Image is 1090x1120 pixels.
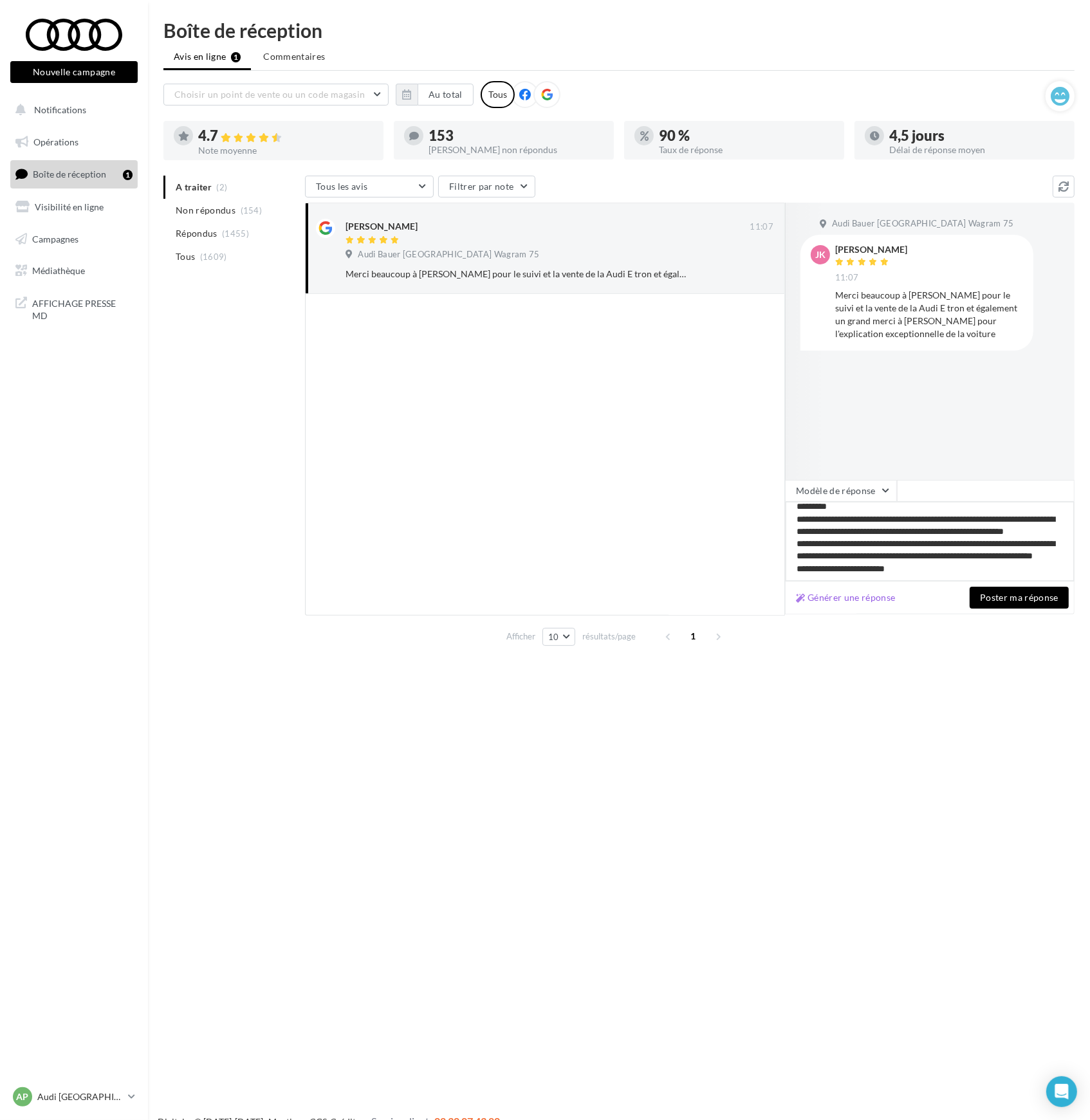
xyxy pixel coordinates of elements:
[835,245,907,254] div: [PERSON_NAME]
[263,50,325,63] span: Commentaires
[346,220,418,233] div: [PERSON_NAME]
[683,626,704,647] span: 1
[785,480,897,502] button: Modèle de réponse
[32,265,85,276] span: Médiathèque
[198,129,373,143] div: 4.7
[8,194,140,221] a: Visibilité en ligne
[8,257,140,284] a: Médiathèque
[815,248,826,261] span: JK
[970,587,1069,609] button: Poster ma réponse
[396,84,474,106] button: Au total
[750,221,773,233] span: 11:07
[8,96,135,124] button: Notifications
[32,295,133,322] span: AFFICHAGE PRESSE MD
[10,1085,138,1109] a: AP Audi [GEOGRAPHIC_DATA] 17
[176,204,236,217] span: Non répondus
[37,1090,123,1103] p: Audi [GEOGRAPHIC_DATA] 17
[889,129,1064,143] div: 4,5 jours
[429,145,604,154] div: [PERSON_NAME] non répondus
[582,630,636,643] span: résultats/page
[241,205,263,216] span: (154)
[176,227,217,240] span: Répondus
[791,590,901,605] button: Générer une réponse
[659,145,834,154] div: Taux de réponse
[481,81,515,108] div: Tous
[1046,1076,1077,1107] div: Open Intercom Messenger
[198,146,373,155] div: Note moyenne
[174,89,365,100] span: Choisir un point de vente ou un code magasin
[222,228,249,239] span: (1455)
[200,252,227,262] span: (1609)
[358,249,539,261] span: Audi Bauer [GEOGRAPHIC_DATA] Wagram 75
[506,630,535,643] span: Afficher
[316,181,368,192] span: Tous les avis
[35,201,104,212] span: Visibilité en ligne
[8,160,140,188] a: Boîte de réception1
[832,218,1013,230] span: Audi Bauer [GEOGRAPHIC_DATA] Wagram 75
[438,176,535,197] button: Filtrer par note
[542,628,575,646] button: 10
[123,170,133,180] div: 1
[346,268,690,280] div: Merci beaucoup à [PERSON_NAME] pour le suivi et la vente de la Audi E tron et également un grand ...
[8,289,140,327] a: AFFICHAGE PRESSE MD
[163,21,1075,40] div: Boîte de réception
[8,226,140,253] a: Campagnes
[548,632,559,642] span: 10
[305,176,434,197] button: Tous les avis
[835,272,859,284] span: 11:07
[8,129,140,156] a: Opérations
[176,250,195,263] span: Tous
[10,61,138,83] button: Nouvelle campagne
[32,233,79,244] span: Campagnes
[33,169,106,179] span: Boîte de réception
[34,104,86,115] span: Notifications
[429,129,604,143] div: 153
[163,84,389,106] button: Choisir un point de vente ou un code magasin
[33,136,79,147] span: Opérations
[835,289,1023,340] div: Merci beaucoup à [PERSON_NAME] pour le suivi et la vente de la Audi E tron et également un grand ...
[659,129,834,143] div: 90 %
[418,84,474,106] button: Au total
[17,1090,29,1103] span: AP
[889,145,1064,154] div: Délai de réponse moyen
